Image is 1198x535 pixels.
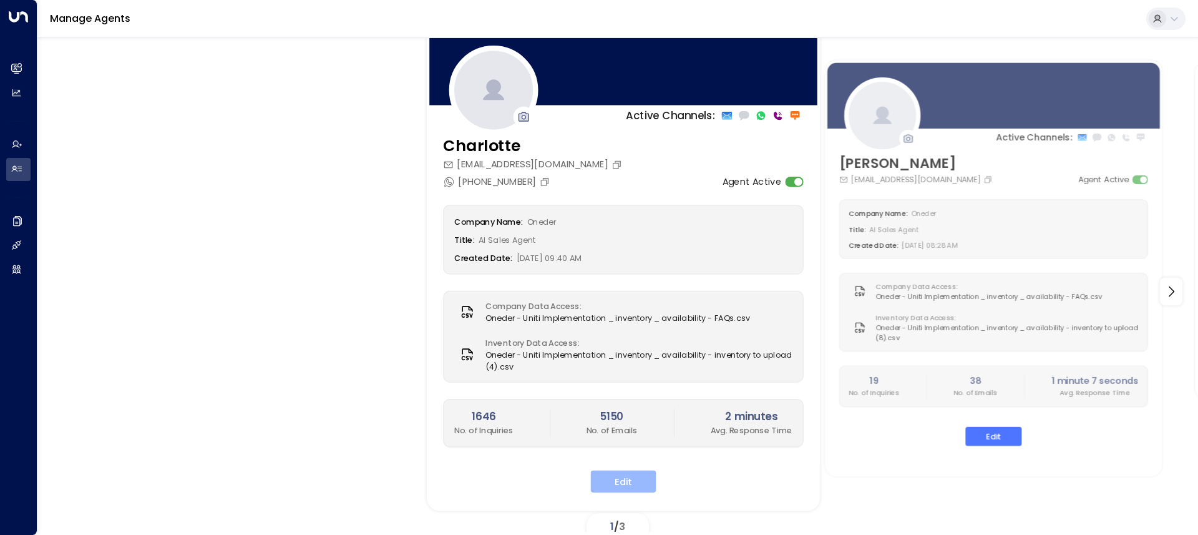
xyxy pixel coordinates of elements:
[849,209,908,218] label: Company Name:
[983,175,995,184] button: Copy
[626,108,715,124] p: Active Channels:
[839,174,995,185] div: [EMAIL_ADDRESS][DOMAIN_NAME]
[849,388,899,398] p: No. of Inquiries
[610,519,614,534] span: 1
[875,292,1103,302] span: Oneder - Uniti Implementation _ inventory _ availability - FAQs.csv
[486,300,744,312] label: Company Data Access:
[527,216,556,227] span: Oneder
[454,409,514,425] h2: 1646
[723,175,782,189] label: Agent Active
[619,519,625,534] span: 3
[540,176,553,187] button: Copy
[454,425,514,436] p: No. of Inquiries
[849,240,898,250] label: Created Date:
[875,313,1132,323] label: Inventory Data Access:
[486,349,792,373] span: Oneder - Uniti Implementation _ inventory _ availability - inventory to upload (4).csv
[965,427,1021,446] button: Edit
[996,131,1072,145] p: Active Channels:
[443,175,553,189] div: [PHONE_NUMBER]
[486,337,786,349] label: Inventory Data Access:
[1051,374,1139,388] h2: 1 minute 7 seconds
[50,11,130,26] a: Manage Agents
[479,234,535,245] span: AI Sales Agent
[611,159,625,170] button: Copy
[875,323,1138,343] span: Oneder - Uniti Implementation _ inventory _ availability - inventory to upload (8).csv
[953,388,997,398] p: No. of Emails
[869,225,918,234] span: AI Sales Agent
[849,374,899,388] h2: 19
[953,374,997,388] h2: 38
[486,312,751,324] span: Oneder - Uniti Implementation _ inventory _ availability - FAQs.csv
[1078,174,1129,185] label: Agent Active
[875,282,1097,292] label: Company Data Access:
[902,240,957,250] span: [DATE] 08:28 AM
[711,425,792,436] p: Avg. Response Time
[443,134,625,158] h3: Charlotte
[443,158,625,172] div: [EMAIL_ADDRESS][DOMAIN_NAME]
[587,425,638,436] p: No. of Emails
[591,470,656,493] button: Edit
[454,253,512,264] label: Created Date:
[849,225,866,234] label: Title:
[517,253,582,264] span: [DATE] 09:40 AM
[1051,388,1139,398] p: Avg. Response Time
[454,234,475,245] label: Title:
[911,209,936,218] span: Oneder
[587,409,638,425] h2: 5150
[454,216,523,227] label: Company Name:
[711,409,792,425] h2: 2 minutes
[839,154,995,174] h3: [PERSON_NAME]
